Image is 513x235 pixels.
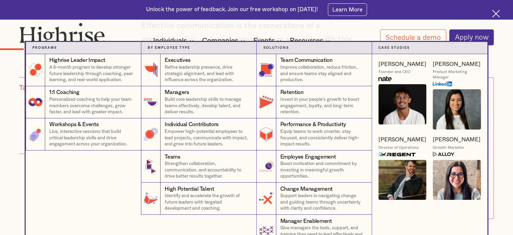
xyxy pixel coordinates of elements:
[165,128,250,147] p: Empower high-potential employees to lead projects, communicate with impact, and grow into future ...
[165,96,250,115] p: Build core leadership skills to manage teams effectively, develop talent, and deliver results.
[146,6,318,14] div: Unlock the power of feedback. Join our free workshop on [DATE]!
[280,193,365,212] p: Support leaders in navigating change and guiding teams through uncertainty with clarity and confi...
[256,150,372,183] a: Employee EngagementBoost motivation and commitment by investing in meaningful growth opportunities.
[49,56,105,64] div: Highrise Leader Impact
[32,46,57,49] strong: Programs
[280,161,365,180] p: Boost motivation and commitment by investing in meaningful growth opportunities.
[280,121,346,128] div: Performance & Productivity
[378,61,426,68] a: [PERSON_NAME]
[153,37,187,45] div: Individuals
[141,150,256,183] a: TeamsStrengthen collaboration, communication, and accountability to drive better results together.
[26,86,141,118] a: 1:1 CoachingPersonalized coaching to help your team members overcome challenges, grow faster, and...
[380,29,446,45] a: Schedule a demo
[433,145,464,150] div: Growth Marketer
[153,37,196,45] div: Individuals
[165,64,250,83] p: Refine leadership presence, drive strategic alignment, and lead with influence across the organiz...
[141,86,256,118] a: ManagersBuild core leadership skills to manage teams effectively, develop talent, and deliver res...
[256,54,372,86] a: Team CommunicationImprove collaboration, reduce friction, and ensure teams stay aligned and produ...
[49,96,135,115] p: Personalized coaching to help your team members overcome challenges, grow faster, and lead with g...
[19,23,105,49] img: Highrise logo
[165,121,219,128] div: Individual Contributors
[280,56,333,64] div: Team Communication
[449,29,494,45] a: Apply now
[433,61,481,68] a: [PERSON_NAME]
[378,136,426,143] a: [PERSON_NAME]
[165,185,214,193] div: High Potential Talent
[280,89,304,96] div: Retention
[378,46,410,49] strong: Case Studies
[141,54,256,86] a: ExecutivesRefine leadership presence, drive strategic alignment, and lead with influence across t...
[256,86,372,118] a: RetentionInvest in your people’s growth to boost engagement, loyalty, and long-term retention.
[165,89,189,96] div: Managers
[49,89,79,96] div: 1:1 Coaching
[280,217,332,225] div: Manager Enablement
[280,153,336,161] div: Employee Engagement
[165,161,250,180] p: Strengthen collaboration, communication, and accountability to drive better results together.
[378,145,419,150] div: Director of Operations
[202,37,238,45] div: Companies
[290,37,323,45] div: Resources
[280,128,365,147] p: Equip teams to work smarter, stay focused, and consistently deliver high-impact results.
[165,153,180,161] div: Teams
[148,46,190,49] strong: By Employee Type
[26,118,141,150] a: Workshops & EventsLive, interactive sessions that build critical leadership skills and drive enga...
[433,69,481,79] div: Product Marketing Manager
[433,136,481,143] a: [PERSON_NAME]
[280,185,333,193] div: Change Management
[141,183,256,215] a: High Potential TalentIdentify and accelerate the growth of future leaders with targeted developme...
[290,37,332,45] div: Resources
[141,118,256,150] a: Individual ContributorsEmpower high-potential employees to lead projects, communicate with impact...
[49,64,135,83] p: A 6-month program to develop stronger future leadership through coaching, peer learning, and real...
[378,69,410,74] div: Founder and CEO
[280,96,365,115] p: Invest in your people’s growth to boost engagement, loyalty, and long-term retention.
[280,64,365,83] p: Improve collaboration, reduce friction, and ensure teams stay aligned and productive.
[256,183,372,215] a: Change ManagementSupport leaders in navigating change and guiding teams through uncertainty with ...
[165,56,191,64] div: Executives
[202,37,247,45] div: Companies
[253,37,283,45] div: Events
[263,46,289,49] strong: Solutions
[49,121,98,128] div: Workshops & Events
[492,10,500,18] img: Cross icon
[256,118,372,150] a: Performance & ProductivityEquip teams to work smarter, stay focused, and consistently deliver hig...
[26,54,141,86] a: Highrise Leader ImpactA 6-month program to develop stronger future leadership through coaching, p...
[165,193,250,212] p: Identify and accelerate the growth of future leaders with targeted development and coaching.
[328,3,367,16] a: Learn More
[253,37,275,45] div: Events
[49,128,135,147] p: Live, interactive sessions that build critical leadership skills and drive engagement across your...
